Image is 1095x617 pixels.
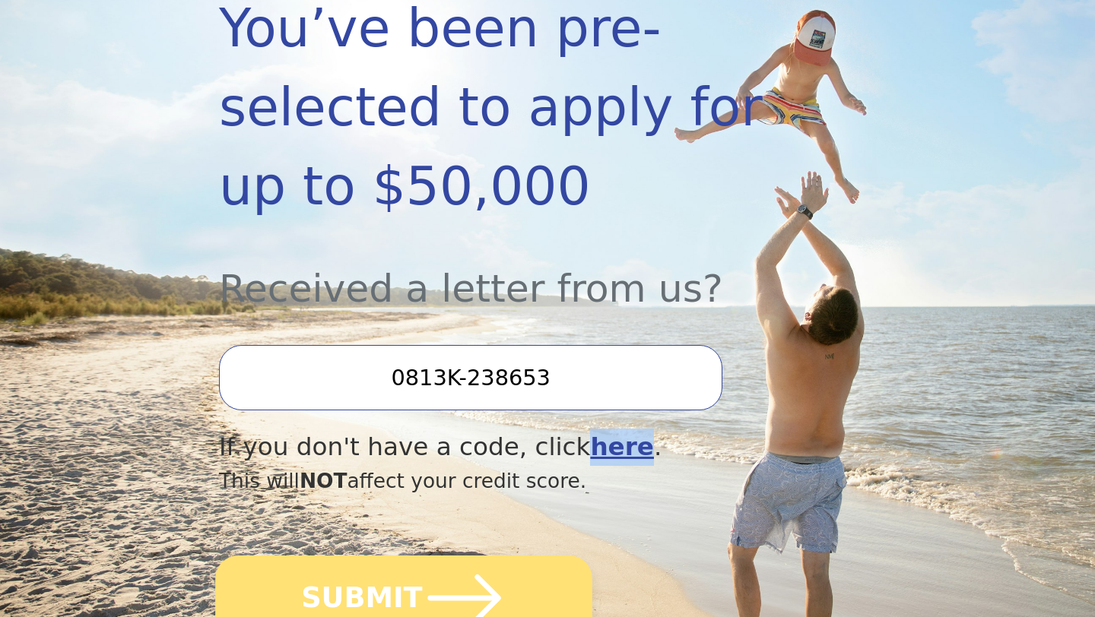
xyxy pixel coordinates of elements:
[219,466,777,496] div: This will affect your credit score.
[300,469,348,492] span: NOT
[590,432,654,461] a: here
[219,345,722,410] input: Enter your Offer Code:
[219,226,777,318] div: Received a letter from us?
[219,429,777,466] div: If you don't have a code, click .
